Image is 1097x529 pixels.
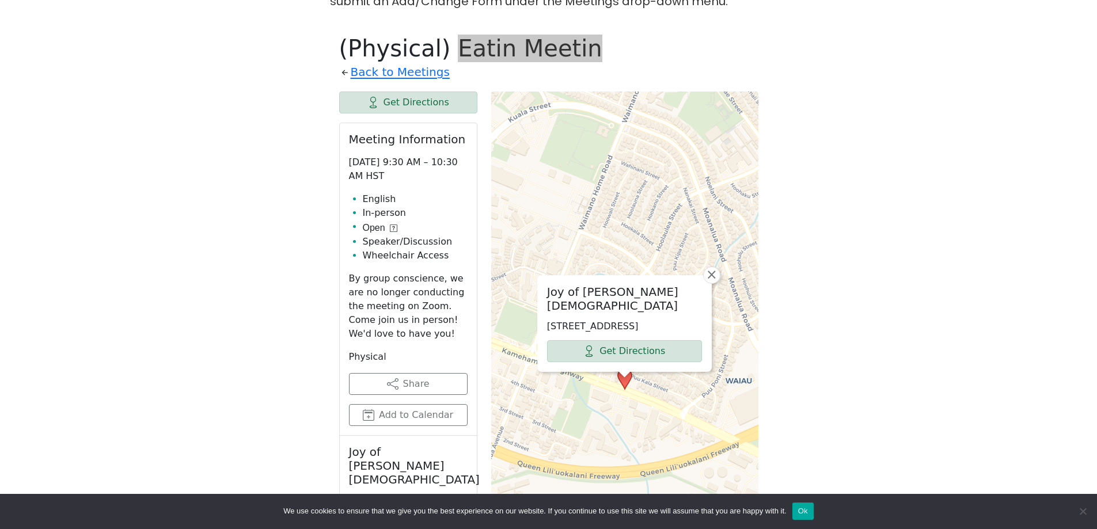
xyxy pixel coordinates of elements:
[363,221,397,235] button: Open
[349,132,468,146] h2: Meeting Information
[363,221,385,235] span: Open
[349,155,468,183] p: [DATE] 9:30 AM – 10:30 AM HST
[363,249,468,262] li: Wheelchair Access
[363,206,468,220] li: In-person
[339,35,758,62] h1: (Physical) Eatin Meetin
[349,373,468,395] button: Share
[349,404,468,426] button: Add to Calendar
[547,319,702,333] p: [STREET_ADDRESS]
[1077,505,1088,517] span: No
[363,192,468,206] li: English
[349,272,468,341] p: By group conscience, we are no longer conducting the meeting on Zoom. Come join us in person! We'...
[792,503,814,520] button: Ok
[349,445,468,486] h2: Joy of [PERSON_NAME][DEMOGRAPHIC_DATA]
[283,505,786,517] span: We use cookies to ensure that we give you the best experience on our website. If you continue to ...
[351,62,450,82] a: Back to Meetings
[349,350,468,364] p: Physical
[706,268,718,281] span: ×
[339,92,477,113] a: Get Directions
[703,267,720,284] a: Close popup
[547,285,702,313] h2: Joy of [PERSON_NAME][DEMOGRAPHIC_DATA]
[547,340,702,362] a: Get Directions
[363,235,468,249] li: Speaker/Discussion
